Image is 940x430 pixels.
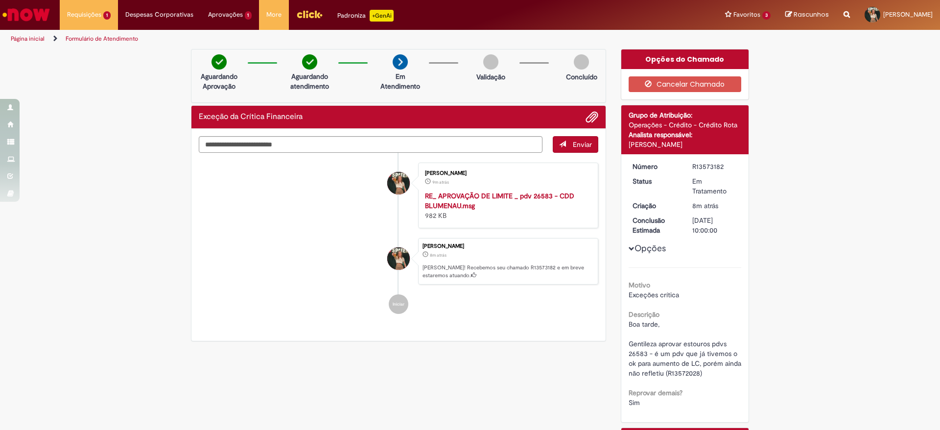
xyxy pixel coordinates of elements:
[574,54,589,70] img: img-circle-grey.png
[370,10,394,22] p: +GenAi
[629,290,679,299] span: Exceções crítica
[692,215,738,235] div: [DATE] 10:00:00
[762,11,771,20] span: 3
[629,130,742,140] div: Analista responsável:
[586,111,598,123] button: Adicionar anexos
[423,264,593,279] p: [PERSON_NAME]! Recebemos seu chamado R13573182 e em breve estaremos atuando.
[883,10,933,19] span: [PERSON_NAME]
[432,179,449,185] time: 27/09/2025 15:20:24
[553,136,598,153] button: Enviar
[211,54,227,70] img: check-circle-green.png
[625,176,685,186] dt: Status
[376,72,424,91] p: Em Atendimento
[7,30,619,48] ul: Trilhas de página
[566,72,597,82] p: Concluído
[629,76,742,92] button: Cancelar Chamado
[302,54,317,70] img: check-circle-green.png
[67,10,101,20] span: Requisições
[629,388,682,397] b: Reprovar demais?
[199,153,598,324] ul: Histórico de tíquete
[629,398,640,407] span: Sim
[692,201,718,210] time: 27/09/2025 15:21:12
[425,191,588,220] div: 982 KB
[425,170,588,176] div: [PERSON_NAME]
[629,310,659,319] b: Descrição
[425,191,574,210] a: RE_ APROVAÇÃO DE LIMITE _ pdv 26583 - CDD BLUMENAU.msg
[483,54,498,70] img: img-circle-grey.png
[11,35,45,43] a: Página inicial
[432,179,449,185] span: 9m atrás
[337,10,394,22] div: Padroniza
[629,320,743,378] span: Boa tarde, Gentileza aprovar estouros pdvs 26583 - é um pdv que já tivemos o ok para aumento de L...
[476,72,505,82] p: Validação
[625,215,685,235] dt: Conclusão Estimada
[387,172,410,194] div: Julia Cortes De Andrade
[629,140,742,149] div: [PERSON_NAME]
[195,72,243,91] p: Aguardando Aprovação
[393,54,408,70] img: arrow-next.png
[1,5,51,24] img: ServiceNow
[629,110,742,120] div: Grupo de Atribuição:
[692,201,718,210] span: 8m atrás
[199,136,542,153] textarea: Digite sua mensagem aqui...
[286,72,333,91] p: Aguardando atendimento
[573,140,592,149] span: Enviar
[794,10,829,19] span: Rascunhos
[387,247,410,270] div: Julia Cortes De Andrade
[199,113,303,121] h2: Exceção da Crítica Financeira Histórico de tíquete
[733,10,760,20] span: Favoritos
[66,35,138,43] a: Formulário de Atendimento
[692,162,738,171] div: R13573182
[621,49,749,69] div: Opções do Chamado
[430,252,446,258] time: 27/09/2025 15:21:12
[785,10,829,20] a: Rascunhos
[692,176,738,196] div: Em Tratamento
[629,120,742,130] div: Operações - Crédito - Crédito Rota
[296,7,323,22] img: click_logo_yellow_360x200.png
[625,201,685,211] dt: Criação
[266,10,282,20] span: More
[692,201,738,211] div: 27/09/2025 15:21:12
[423,243,593,249] div: [PERSON_NAME]
[629,281,650,289] b: Motivo
[199,238,598,285] li: Julia Cortes De Andrade
[208,10,243,20] span: Aprovações
[430,252,446,258] span: 8m atrás
[103,11,111,20] span: 1
[245,11,252,20] span: 1
[125,10,193,20] span: Despesas Corporativas
[625,162,685,171] dt: Número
